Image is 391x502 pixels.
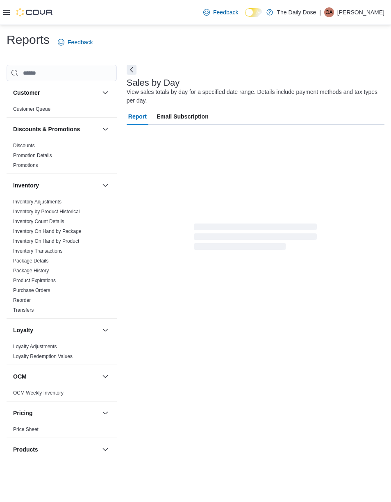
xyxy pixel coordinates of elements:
[13,125,99,133] button: Discounts & Promotions
[7,104,117,117] div: Customer
[13,143,35,148] a: Discounts
[127,78,180,88] h3: Sales by Day
[157,108,209,125] span: Email Subscription
[7,32,50,48] h1: Reports
[7,424,117,438] div: Pricing
[13,409,99,417] button: Pricing
[128,108,147,125] span: Report
[100,124,110,134] button: Discounts & Promotions
[13,162,38,168] a: Promotions
[100,180,110,190] button: Inventory
[13,326,99,334] button: Loyalty
[319,7,321,17] p: |
[13,199,61,205] a: Inventory Adjustments
[127,88,380,105] div: View sales totals by day for a specified date range. Details include payment methods and tax type...
[13,228,82,234] a: Inventory On Hand by Package
[324,7,334,17] div: Omar Ali
[13,219,64,224] a: Inventory Count Details
[7,342,117,365] div: Loyalty
[277,7,316,17] p: The Daily Dose
[55,34,96,50] a: Feedback
[100,325,110,335] button: Loyalty
[100,88,110,98] button: Customer
[13,181,39,189] h3: Inventory
[13,278,56,283] a: Product Expirations
[13,372,99,381] button: OCM
[13,344,57,349] a: Loyalty Adjustments
[7,388,117,401] div: OCM
[127,65,136,75] button: Next
[13,209,80,214] a: Inventory by Product Historical
[13,258,49,264] a: Package Details
[13,354,73,359] a: Loyalty Redemption Values
[13,268,49,274] a: Package History
[13,409,32,417] h3: Pricing
[13,288,50,293] a: Purchase Orders
[13,89,99,97] button: Customer
[13,181,99,189] button: Inventory
[13,248,63,254] a: Inventory Transactions
[13,125,80,133] h3: Discounts & Promotions
[325,7,332,17] span: OA
[13,106,50,112] a: Customer Queue
[68,38,93,46] span: Feedback
[13,238,79,244] a: Inventory On Hand by Product
[13,390,64,396] a: OCM Weekly Inventory
[100,372,110,381] button: OCM
[7,197,117,318] div: Inventory
[16,8,53,16] img: Cova
[100,408,110,418] button: Pricing
[337,7,384,17] p: [PERSON_NAME]
[200,4,241,21] a: Feedback
[213,8,238,16] span: Feedback
[100,445,110,454] button: Products
[13,445,99,454] button: Products
[13,445,38,454] h3: Products
[13,372,27,381] h3: OCM
[13,89,40,97] h3: Customer
[13,427,39,432] a: Price Sheet
[13,153,52,158] a: Promotion Details
[13,307,34,313] a: Transfers
[245,8,262,17] input: Dark Mode
[13,297,31,303] a: Reorder
[194,225,317,251] span: Loading
[13,326,33,334] h3: Loyalty
[7,141,117,173] div: Discounts & Promotions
